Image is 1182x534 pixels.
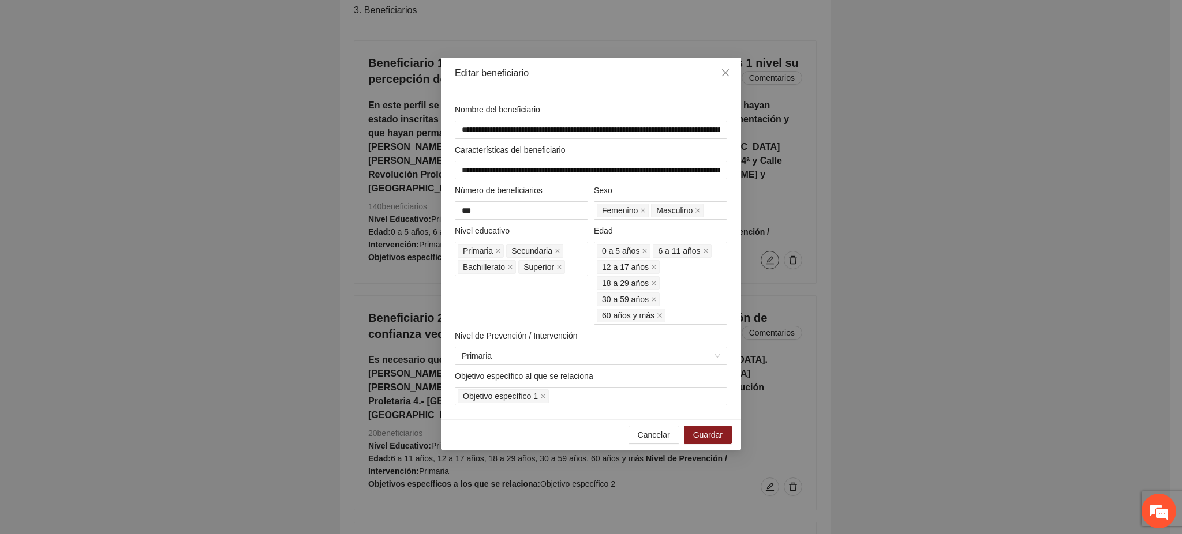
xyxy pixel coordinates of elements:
span: close [640,208,646,213]
span: 6 a 11 años [653,244,711,258]
button: Cancelar [629,426,679,444]
span: 12 a 17 años [597,260,660,274]
span: close [555,248,560,254]
span: No hay ninguna conversación en curso [29,171,197,288]
span: Objetivo específico 1 [463,390,538,403]
span: Guardar [693,428,723,441]
span: close [695,208,701,213]
span: Masculino [651,204,704,217]
span: 60 años y más [597,309,665,322]
span: 0 a 5 años [597,244,650,258]
span: 6 a 11 años [658,245,700,257]
label: Nivel educativo [455,224,510,237]
span: 12 a 17 años [602,261,649,273]
span: Cancelar [638,428,670,441]
span: Bachillerato [463,261,505,273]
span: 30 a 59 años [597,292,660,306]
span: close [651,264,657,270]
span: close [703,248,709,254]
span: close [507,264,513,270]
span: Primaria [462,347,720,364]
span: close [651,280,657,286]
span: Bachillerato [458,260,516,274]
label: Sexo [594,184,612,197]
span: Primaria [463,245,493,257]
label: Edad [594,224,613,237]
span: close [642,248,648,254]
span: close [495,248,501,254]
span: Superior [518,260,565,274]
label: Nivel de Prevención / Intervención [455,329,577,342]
button: Close [710,58,741,89]
span: 18 a 29 años [602,277,649,289]
span: close [556,264,562,270]
label: Número de beneficiarios [455,184,543,197]
span: close [721,68,730,77]
span: Secundaria [511,245,552,257]
span: close [651,296,657,302]
span: Objetivo específico 1 [458,389,549,403]
label: Nombre del beneficiario [455,103,540,116]
span: 0 a 5 años [602,245,639,257]
label: Objetivo específico al que se relaciona [455,370,593,382]
span: 30 a 59 años [602,293,649,306]
label: Características del beneficiario [455,144,565,156]
div: Chatear ahora [62,305,164,327]
div: Conversaciones [60,59,194,74]
span: Secundaria [506,244,563,258]
span: close [540,393,546,399]
span: Femenino [602,204,638,217]
span: 60 años y más [602,309,654,322]
span: Primaria [458,244,504,258]
span: Femenino [597,204,649,217]
span: Masculino [656,204,693,217]
span: 18 a 29 años [597,276,660,290]
span: Superior [523,261,554,273]
span: close [657,313,663,318]
div: Editar beneficiario [455,67,727,80]
div: Minimizar ventana de chat en vivo [189,6,217,33]
button: Guardar [684,426,732,444]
